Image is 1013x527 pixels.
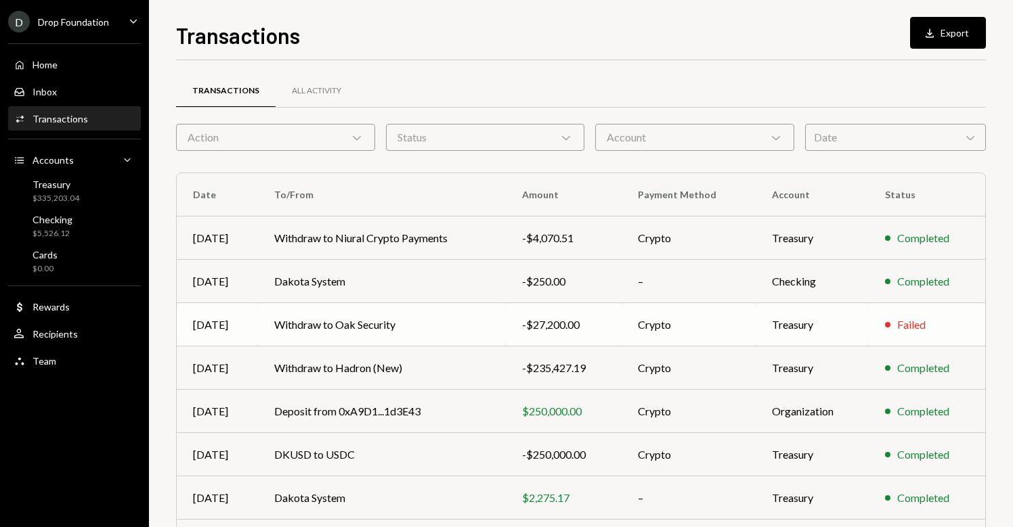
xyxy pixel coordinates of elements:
[177,173,258,216] th: Date
[33,228,72,239] div: $5,526.12
[33,355,56,367] div: Team
[193,360,242,376] div: [DATE]
[756,260,869,303] td: Checking
[910,17,986,49] button: Export
[193,273,242,290] div: [DATE]
[33,86,57,97] div: Inbox
[756,476,869,520] td: Treasury
[522,360,605,376] div: -$235,427.19
[622,303,755,346] td: Crypto
[622,346,755,390] td: Crypto
[897,230,949,246] div: Completed
[8,52,141,76] a: Home
[33,263,58,275] div: $0.00
[193,490,242,506] div: [DATE]
[258,303,506,346] td: Withdraw to Oak Security
[897,360,949,376] div: Completed
[258,216,506,260] td: Withdraw to Niural Crypto Payments
[193,317,242,333] div: [DATE]
[522,490,605,506] div: $2,275.17
[756,346,869,390] td: Treasury
[756,216,869,260] td: Treasury
[276,74,358,108] a: All Activity
[8,175,141,207] a: Treasury$335,203.04
[258,260,506,303] td: Dakota System
[33,249,58,260] div: Cards
[622,216,755,260] td: Crypto
[33,301,70,313] div: Rewards
[805,124,986,151] div: Date
[622,260,755,303] td: –
[8,79,141,104] a: Inbox
[522,446,605,463] div: -$250,000.00
[33,113,88,124] div: Transactions
[176,22,300,49] h1: Transactions
[292,85,341,97] div: All Activity
[8,245,141,277] a: Cards$0.00
[192,85,259,97] div: Transactions
[8,147,141,172] a: Accounts
[595,124,794,151] div: Account
[8,106,141,131] a: Transactions
[33,328,78,340] div: Recipients
[33,59,58,70] div: Home
[756,303,869,346] td: Treasury
[897,273,949,290] div: Completed
[33,179,79,190] div: Treasury
[193,446,242,463] div: [DATE]
[8,11,30,32] div: D
[622,433,755,476] td: Crypto
[897,490,949,506] div: Completed
[258,173,506,216] th: To/From
[869,173,985,216] th: Status
[522,273,605,290] div: -$250.00
[897,446,949,463] div: Completed
[756,390,869,433] td: Organization
[176,124,375,151] div: Action
[756,173,869,216] th: Account
[522,230,605,246] div: -$4,070.51
[622,173,755,216] th: Payment Method
[193,403,242,419] div: [DATE]
[8,321,141,346] a: Recipients
[33,193,79,204] div: $335,203.04
[258,433,506,476] td: DKUSD to USDC
[897,403,949,419] div: Completed
[756,433,869,476] td: Treasury
[522,403,605,419] div: $250,000.00
[8,294,141,319] a: Rewards
[522,317,605,333] div: -$27,200.00
[622,390,755,433] td: Crypto
[622,476,755,520] td: –
[33,154,74,166] div: Accounts
[176,74,276,108] a: Transactions
[38,16,109,28] div: Drop Foundation
[506,173,622,216] th: Amount
[193,230,242,246] div: [DATE]
[258,346,506,390] td: Withdraw to Hadron (New)
[8,348,141,373] a: Team
[33,214,72,225] div: Checking
[258,476,506,520] td: Dakota System
[258,390,506,433] td: Deposit from 0xA9D1...1d3E43
[8,210,141,242] a: Checking$5,526.12
[386,124,585,151] div: Status
[897,317,926,333] div: Failed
